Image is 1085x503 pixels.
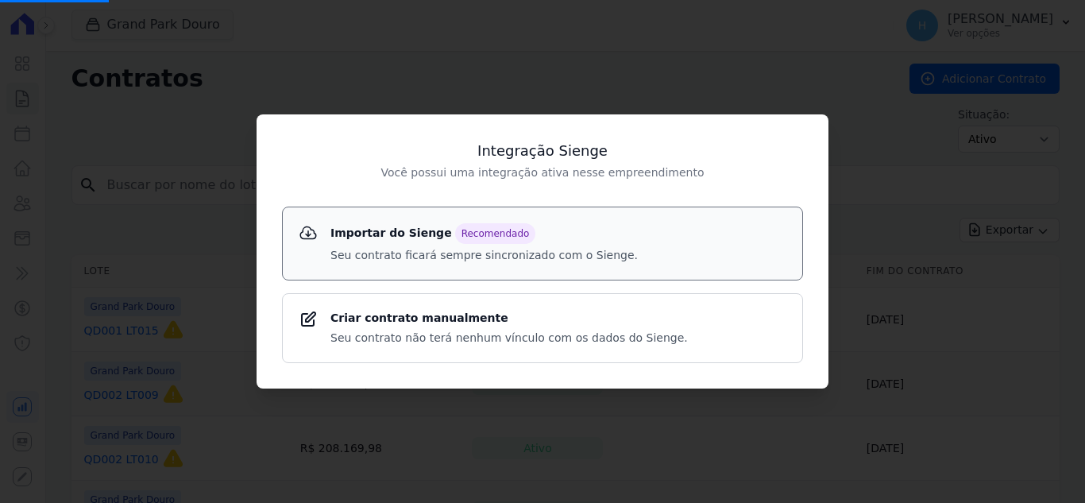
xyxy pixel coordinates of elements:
p: Você possui uma integração ativa nesse empreendimento [282,164,803,181]
h3: Integração Sienge [282,140,803,161]
p: Seu contrato ficará sempre sincronizado com o Sienge. [330,247,638,264]
strong: Importar do Sienge [330,223,638,244]
strong: Criar contrato manualmente [330,310,688,327]
p: Seu contrato não terá nenhum vínculo com os dados do Sienge. [330,330,688,346]
span: Recomendado [455,223,536,244]
a: Importar do SiengeRecomendado Seu contrato ficará sempre sincronizado com o Sienge. [282,207,803,281]
a: Criar contrato manualmente Seu contrato não terá nenhum vínculo com os dados do Sienge. [282,293,803,363]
